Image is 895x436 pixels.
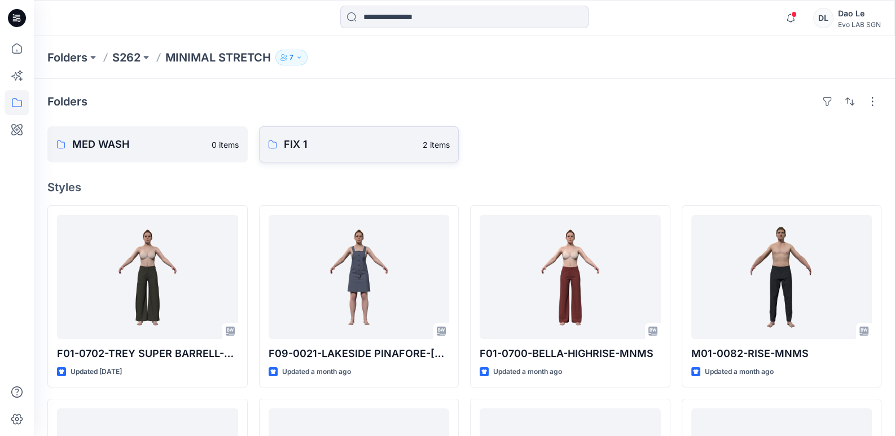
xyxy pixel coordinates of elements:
p: Updated a month ago [282,366,351,378]
div: Evo LAB SGN [838,20,881,29]
a: F01-0702-TREY SUPER BARRELL-DARK LODEN-262 [57,215,238,339]
a: M01-0082-RISE-MNMS [691,215,872,339]
p: MED WASH [72,136,205,152]
a: F01-0700-BELLA-HIGHRISE-MNMS [480,215,661,339]
h4: Styles [47,180,881,194]
a: Folders [47,50,87,65]
p: F01-0702-TREY SUPER BARRELL-DARK [PERSON_NAME]-262 [57,346,238,362]
div: DL [813,8,833,28]
a: FIX 12 items [259,126,459,162]
p: F01-0700-BELLA-HIGHRISE-MNMS [480,346,661,362]
p: 7 [289,51,293,64]
p: Updated [DATE] [71,366,122,378]
p: M01-0082-RISE-MNMS [691,346,872,362]
a: F09-0021-LAKESIDE PINAFORE-MNMS [269,215,450,339]
p: Updated a month ago [705,366,774,378]
a: MED WASH0 items [47,126,248,162]
p: F09-0021-LAKESIDE PINAFORE-[GEOGRAPHIC_DATA] [269,346,450,362]
p: FIX 1 [284,136,416,152]
p: 0 items [212,139,239,151]
p: Updated a month ago [493,366,562,378]
a: S262 [112,50,141,65]
h4: Folders [47,95,87,108]
button: 7 [275,50,308,65]
p: MINIMAL STRETCH [165,50,271,65]
div: Dao Le [838,7,881,20]
p: 2 items [423,139,450,151]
